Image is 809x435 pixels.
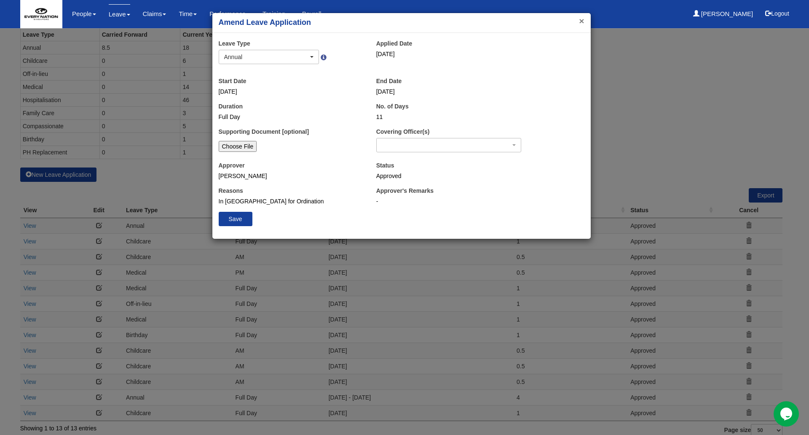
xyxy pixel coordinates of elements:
[376,39,413,48] label: Applied Date
[219,141,257,152] input: Choose File
[376,161,394,170] label: Status
[579,16,584,25] button: ×
[376,127,430,136] label: Covering Officer(s)
[376,87,521,96] div: [DATE]
[774,401,801,427] iframe: chat widget
[219,102,243,111] label: Duration
[219,172,364,180] div: [PERSON_NAME]
[219,161,245,170] label: Approver
[376,77,402,85] label: End Date
[224,53,309,61] div: Annual
[219,39,250,48] label: Leave Type
[219,87,364,96] div: [DATE]
[219,197,364,205] div: In [GEOGRAPHIC_DATA] for Ordination
[376,102,409,111] label: No. of Days
[219,18,311,27] b: Amend Leave Application
[376,186,434,195] label: Approver's Remarks
[219,113,364,121] div: Full Day
[376,172,521,180] div: Approved
[219,186,243,195] label: Reasons
[376,113,521,121] div: 11
[219,127,309,136] label: Supporting Document [optional]
[376,50,521,58] div: [DATE]
[219,212,252,226] input: Save
[219,50,319,64] button: Annual
[376,197,553,205] div: -
[219,77,246,85] label: Start Date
